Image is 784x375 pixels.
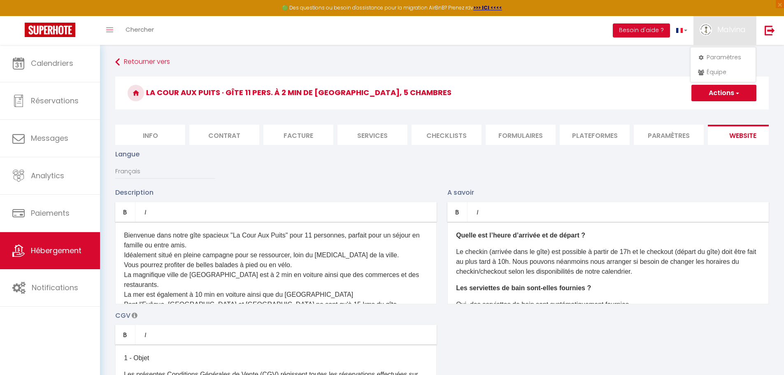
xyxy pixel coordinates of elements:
[135,202,155,222] a: Italic
[189,125,259,145] li: Contrat
[115,125,185,145] li: Info
[456,232,585,239] b: Quelle est l’heure d’arrivée et de départ ?
[124,231,428,310] p: Bienvenue dans notre gîte spacieux "La Cour Aux Puits" pour 11 personnes, parfait pour un séjour ...
[691,85,756,101] button: Actions
[119,16,160,45] a: Chercher
[337,125,407,145] li: Services
[468,202,487,222] a: Italic
[115,77,769,109] h3: La Cour Aux Puits · Gîte 11 pers. à 2 min de [GEOGRAPHIC_DATA], 5 chambres
[115,187,437,198] p: Description
[456,284,591,291] b: Les serviettes de bain sont-elles fournies ?
[693,50,754,64] a: Paramètres
[447,202,468,222] a: Bold
[31,208,70,218] span: Paiements
[31,170,64,181] span: Analytics
[115,202,135,222] a: Bold
[31,95,79,106] span: Réservations
[708,125,778,145] li: website
[447,187,769,198] p: A savoir
[486,125,556,145] li: Formulaires
[124,353,428,363] p: 1 - Objet
[115,310,437,321] p: CGV
[560,125,630,145] li: Plateformes
[32,282,78,293] span: Notifications
[456,247,760,277] p: Le checkin (arrivée dans le gîte) est possible à partir de 17h et le checkout (départ du gîte) do...
[31,58,73,68] span: Calendriers
[115,55,769,70] a: Retourner vers
[31,133,68,143] span: Messages
[473,4,502,11] a: >>> ICI <<<<
[135,325,155,345] a: Italic
[693,65,754,79] a: Équipe
[693,16,756,45] a: ... Malvina
[765,25,775,35] img: logout
[115,149,140,159] label: Langue
[263,125,333,145] li: Facture
[717,24,746,35] span: Malvina
[634,125,704,145] li: Paramètres
[31,245,81,256] span: Hébergement
[25,23,75,37] img: Super Booking
[613,23,670,37] button: Besoin d'aide ?
[456,300,760,310] p: Oui, des serviettes de bain sont systématiquement fournies.
[412,125,482,145] li: Checklists
[126,25,154,34] span: Chercher
[115,325,135,345] a: Bold
[700,23,712,36] img: ...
